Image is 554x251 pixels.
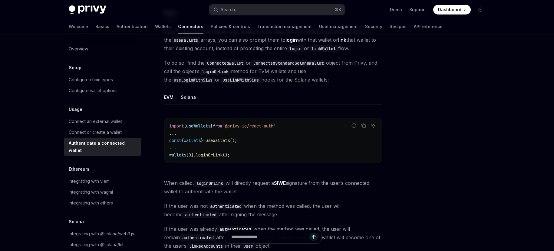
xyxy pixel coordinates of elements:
[287,45,304,52] code: login
[409,7,426,13] a: Support
[95,19,109,34] a: Basics
[189,152,191,158] span: 0
[69,166,89,173] h5: Ethereum
[64,116,141,127] a: Connect an external wallet
[221,6,238,13] div: Search...
[69,19,88,34] a: Welcome
[285,37,297,43] strong: login
[210,123,213,129] span: }
[69,241,124,248] div: Integrating with @solana/kit
[64,43,141,54] a: Overview
[164,59,382,84] span: To do so, find the or object from Privy, and call the object’s method for EVM wallets and use the...
[69,129,122,136] div: Connect or create a wallet
[171,77,215,83] code: useLoginWithSiws
[276,123,278,129] span: ;
[223,152,230,158] span: ();
[64,74,141,85] a: Configure chain types
[69,218,84,225] h5: Solana
[69,230,134,237] div: Integrating with @solana/web3.js
[181,90,196,104] div: Solana
[64,228,141,239] a: Integrating with @solana/web3.js
[117,19,148,34] a: Authentication
[220,77,261,83] code: useLinkWithSiws
[213,123,223,129] span: from
[350,122,358,130] button: Report incorrect code
[433,5,471,14] a: Dashboard
[365,19,382,34] a: Security
[69,106,82,113] h5: Usage
[200,68,231,75] code: loginOrLink
[335,7,341,12] span: ⌘ K
[169,130,176,136] span: ...
[184,138,201,143] span: wallets
[164,90,173,104] div: EVM
[169,138,181,143] span: const
[164,202,382,219] span: If the user was not when the method was called, the user will become after signing the message.
[64,198,141,208] a: Integrating with ethers
[178,19,203,34] a: Connectors
[164,225,382,250] span: If the user was already when the method was called, the user will remain after signing the messag...
[64,176,141,187] a: Integrating with viem
[231,230,309,243] input: Ask a question...
[223,123,276,129] span: '@privy-io/react-auth'
[186,152,189,158] span: [
[205,60,246,66] code: ConnectedWallet
[186,123,210,129] span: useWallets
[69,64,81,71] h5: Setup
[64,127,141,138] a: Connect or create a wallet
[191,152,196,158] span: ].
[338,37,346,43] strong: link
[309,233,318,241] button: Send message
[169,123,184,129] span: import
[196,152,223,158] span: loginOrLink
[169,152,186,158] span: wallets
[201,138,203,143] span: }
[208,203,244,210] code: authenticated
[164,179,382,196] span: When called, will directly request a signature from the user’s connected wallet to authenticate t...
[309,45,338,52] code: linkWallet
[183,211,219,218] code: authenticated
[69,178,110,185] div: Integrating with viem
[319,19,358,34] a: User management
[64,138,141,156] a: Authenticate a connected wallet
[476,5,485,14] button: Toggle dark mode
[69,76,113,83] div: Configure chain types
[69,199,113,207] div: Integrating with ethers
[69,140,138,154] div: Authenticate a connected wallet
[184,123,186,129] span: {
[414,19,443,34] a: API reference
[169,145,176,150] span: ...
[171,37,200,43] code: useWallets
[69,5,106,14] img: dark logo
[64,85,141,96] a: Configure wallet options
[390,19,407,34] a: Recipes
[390,7,402,13] a: Demo
[360,122,368,130] button: Copy the contents from the code block
[206,138,230,143] span: useWallets
[251,60,326,66] code: ConnectedStandardSolanaWallet
[257,19,312,34] a: Transaction management
[194,180,226,187] code: loginOrLink
[155,19,171,34] a: Wallets
[209,4,345,15] button: Open search
[64,239,141,250] a: Integrating with @solana/kit
[369,122,377,130] button: Ask AI
[217,226,253,233] code: authenticated
[64,187,141,198] a: Integrating with wagmi
[230,138,237,143] span: ();
[211,19,250,34] a: Policies & controls
[181,138,184,143] span: {
[274,180,286,186] a: SIWE
[69,45,88,53] div: Overview
[438,7,461,13] span: Dashboard
[69,118,122,125] div: Connect an external wallet
[69,188,113,196] div: Integrating with wagmi
[203,138,206,143] span: =
[164,27,382,53] span: Once a user has connected their wallet to your app, and the wallet is available in either of the ...
[69,87,117,94] div: Configure wallet options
